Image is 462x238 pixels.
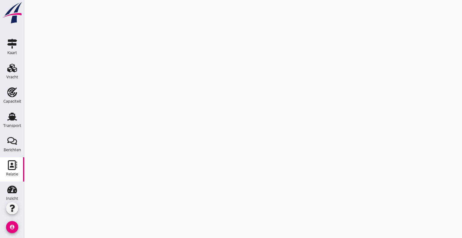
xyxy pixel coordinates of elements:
div: Capaciteit [3,99,21,103]
img: logo-small.a267ee39.svg [1,2,23,24]
div: Relatie [6,172,18,176]
div: Transport [3,124,21,127]
div: Inzicht [6,196,18,200]
div: Kaart [7,51,17,55]
div: Berichten [4,148,21,152]
i: account_circle [6,221,18,233]
div: Vracht [6,75,18,79]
